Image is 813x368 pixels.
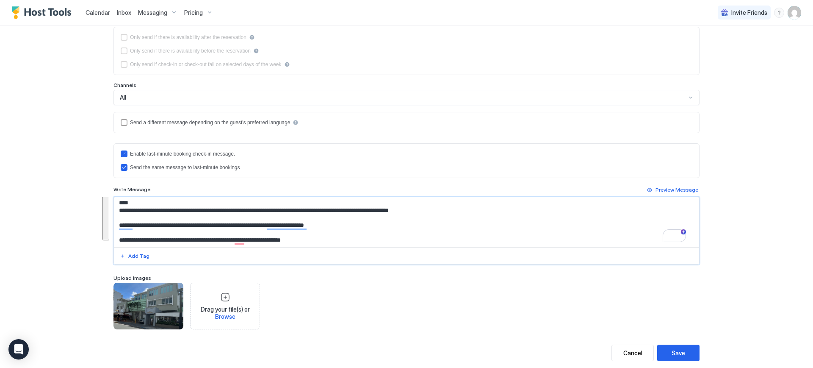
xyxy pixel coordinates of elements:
div: Send a different message depending on the guest's preferred language [130,120,290,125]
div: Preview Message [655,186,698,194]
div: View image [113,283,183,329]
div: Only send if there is availability before the reservation [130,48,251,54]
span: Inbox [117,9,131,16]
div: Open Intercom Messenger [8,339,29,360]
div: languagesEnabled [121,119,692,126]
div: Send the same message to last-minute bookings [130,164,240,170]
span: Drag your file(s) or [194,306,256,321]
span: Upload Images [113,275,151,281]
a: Calendar [86,8,110,17]
button: Cancel [611,345,654,361]
div: lastMinuteMessageIsTheSame [121,164,692,171]
span: Pricing [184,9,203,17]
div: isLimited [121,61,692,68]
span: Invite Friends [731,9,767,17]
span: All [120,94,126,101]
div: beforeReservation [121,47,692,54]
button: Save [657,345,700,361]
div: Add Tag [128,252,149,260]
button: Preview Message [646,185,700,195]
div: Only send if check-in or check-out fall on selected days of the week [130,61,282,67]
span: Write Message [113,186,150,192]
div: User profile [788,6,801,20]
div: Enable last-minute booking check-in message. [130,151,235,157]
div: Only send if there is availability after the reservation [130,34,246,40]
div: Cancel [623,348,642,357]
button: Add Tag [119,251,151,261]
span: Calendar [86,9,110,16]
div: menu [774,8,784,18]
span: Browse [215,313,235,320]
div: Save [672,348,685,357]
div: lastMinuteMessageEnabled [121,151,692,157]
a: Host Tools Logo [12,6,75,19]
span: Channels [113,82,136,88]
span: Messaging [138,9,167,17]
a: Inbox [117,8,131,17]
textarea: To enrich screen reader interactions, please activate Accessibility in Grammarly extension settings [114,197,699,247]
div: afterReservation [121,34,692,41]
